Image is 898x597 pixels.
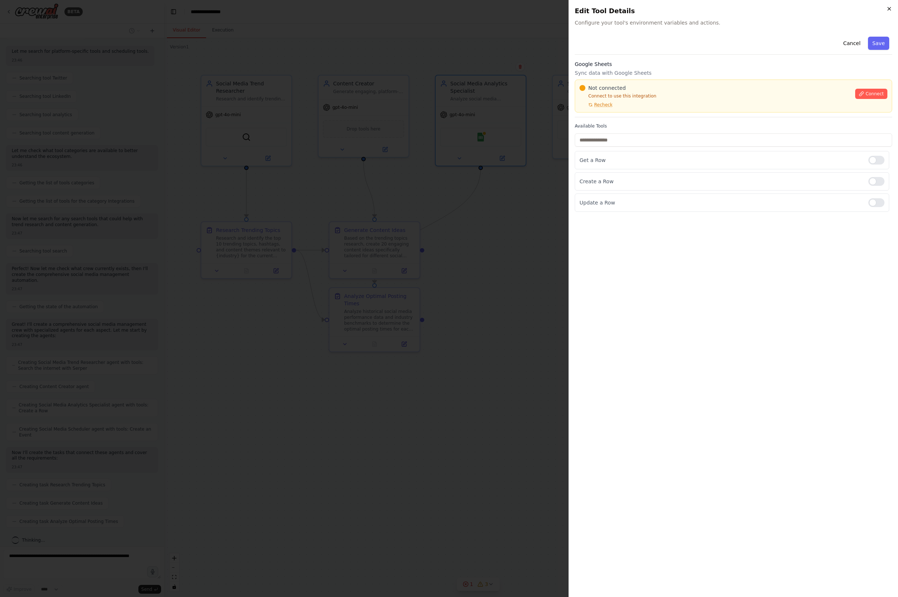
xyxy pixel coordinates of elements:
button: Cancel [839,37,865,50]
label: Available Tools [575,123,892,129]
button: Recheck [580,102,612,108]
span: Configure your tool's environment variables and actions. [575,19,892,26]
h3: Google Sheets [575,60,892,68]
button: Connect [855,89,887,99]
p: Connect to use this integration [580,93,851,99]
p: Sync data with Google Sheets [575,69,892,77]
span: Recheck [594,102,612,108]
p: Get a Row [580,156,862,164]
span: Connect [865,91,884,97]
p: Create a Row [580,178,862,185]
span: Not connected [588,84,626,92]
p: Update a Row [580,199,862,206]
button: Save [868,37,889,50]
h2: Edit Tool Details [575,6,892,16]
